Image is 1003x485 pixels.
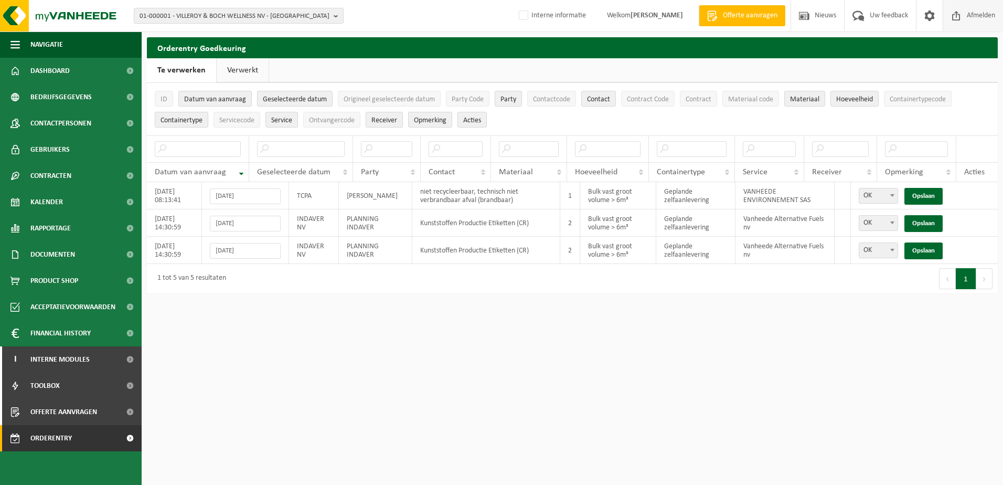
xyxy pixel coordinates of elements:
[720,10,780,21] span: Offerte aanvragen
[30,136,70,163] span: Gebruikers
[429,168,455,176] span: Contact
[30,215,71,241] span: Rapportage
[30,399,97,425] span: Offerte aanvragen
[412,209,560,237] td: Kunststoffen Productie Etiketten (CR)
[580,182,656,209] td: Bulk vast groot volume > 6m³
[631,12,683,19] strong: [PERSON_NAME]
[30,189,63,215] span: Kalender
[30,268,78,294] span: Product Shop
[581,91,616,107] button: ContactContact: Activate to sort
[656,237,735,264] td: Geplande zelfaanlevering
[408,112,452,128] button: OpmerkingOpmerking: Activate to sort
[265,112,298,128] button: ServiceService: Activate to sort
[560,209,580,237] td: 2
[155,112,208,128] button: ContainertypeContainertype: Activate to sort
[527,91,576,107] button: ContactcodeContactcode: Activate to sort
[964,168,985,176] span: Acties
[289,237,339,264] td: INDAVER NV
[517,8,586,24] label: Interne informatie
[339,182,412,209] td: [PERSON_NAME]
[134,8,344,24] button: 01-000001 - VILLEROY & BOCH WELLNESS NV - [GEOGRAPHIC_DATA]
[580,237,656,264] td: Bulk vast groot volume > 6m³
[680,91,717,107] button: ContractContract: Activate to sort
[735,237,835,264] td: Vanheede Alternative Fuels nv
[859,188,898,204] span: OK
[784,91,825,107] button: MateriaalMateriaal: Activate to sort
[219,117,254,124] span: Servicecode
[338,91,441,107] button: Origineel geselecteerde datumOrigineel geselecteerde datum: Activate to sort
[339,237,412,264] td: PLANNING INDAVER
[30,425,119,451] span: Orderentry Goedkeuring
[263,96,327,103] span: Geselecteerde datum
[722,91,779,107] button: Materiaal codeMateriaal code: Activate to sort
[155,168,226,176] span: Datum van aanvraag
[271,117,292,124] span: Service
[495,91,522,107] button: PartyParty: Activate to sort
[743,168,767,176] span: Service
[699,5,785,26] a: Offerte aanvragen
[303,112,360,128] button: OntvangercodeOntvangercode: Activate to sort
[859,243,898,258] span: OK
[728,96,773,103] span: Materiaal code
[30,31,63,58] span: Navigatie
[366,112,403,128] button: ReceiverReceiver: Activate to sort
[859,242,898,258] span: OK
[30,58,70,84] span: Dashboard
[257,168,330,176] span: Geselecteerde datum
[463,117,481,124] span: Acties
[890,96,946,103] span: Containertypecode
[904,242,943,259] a: Opslaan
[533,96,570,103] span: Contactcode
[289,182,339,209] td: TCPA
[560,237,580,264] td: 2
[147,182,202,209] td: [DATE] 08:13:41
[884,91,952,107] button: ContainertypecodeContainertypecode: Activate to sort
[627,96,669,103] span: Contract Code
[371,117,397,124] span: Receiver
[830,91,879,107] button: HoeveelheidHoeveelheid: Activate to sort
[140,8,329,24] span: 01-000001 - VILLEROY & BOCH WELLNESS NV - [GEOGRAPHIC_DATA]
[904,215,943,232] a: Opslaan
[859,215,898,231] span: OK
[10,346,20,373] span: I
[184,96,246,103] span: Datum van aanvraag
[457,112,487,128] button: Acties
[885,168,923,176] span: Opmerking
[147,58,216,82] a: Te verwerken
[257,91,333,107] button: Geselecteerde datumGeselecteerde datum: Activate to sort
[656,182,735,209] td: Geplande zelfaanlevering
[735,209,835,237] td: Vanheede Alternative Fuels nv
[361,168,379,176] span: Party
[152,269,226,288] div: 1 tot 5 van 5 resultaten
[580,209,656,237] td: Bulk vast groot volume > 6m³
[30,163,71,189] span: Contracten
[452,96,484,103] span: Party Code
[621,91,675,107] button: Contract CodeContract Code: Activate to sort
[812,168,842,176] span: Receiver
[161,117,202,124] span: Containertype
[836,96,873,103] span: Hoeveelheid
[735,182,835,209] td: VANHEEDE ENVIRONNEMENT SAS
[575,168,617,176] span: Hoeveelheid
[656,209,735,237] td: Geplande zelfaanlevering
[161,96,167,103] span: ID
[155,91,173,107] button: IDID: Activate to sort
[147,37,998,58] h2: Orderentry Goedkeuring
[30,346,90,373] span: Interne modules
[217,58,269,82] a: Verwerkt
[859,188,898,203] span: OK
[289,209,339,237] td: INDAVER NV
[339,209,412,237] td: PLANNING INDAVER
[30,84,92,110] span: Bedrijfsgegevens
[500,96,516,103] span: Party
[560,182,580,209] td: 1
[939,268,956,289] button: Previous
[446,91,489,107] button: Party CodeParty Code: Activate to sort
[344,96,435,103] span: Origineel geselecteerde datum
[30,110,91,136] span: Contactpersonen
[499,168,533,176] span: Materiaal
[414,117,446,124] span: Opmerking
[214,112,260,128] button: ServicecodeServicecode: Activate to sort
[587,96,610,103] span: Contact
[412,237,560,264] td: Kunststoffen Productie Etiketten (CR)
